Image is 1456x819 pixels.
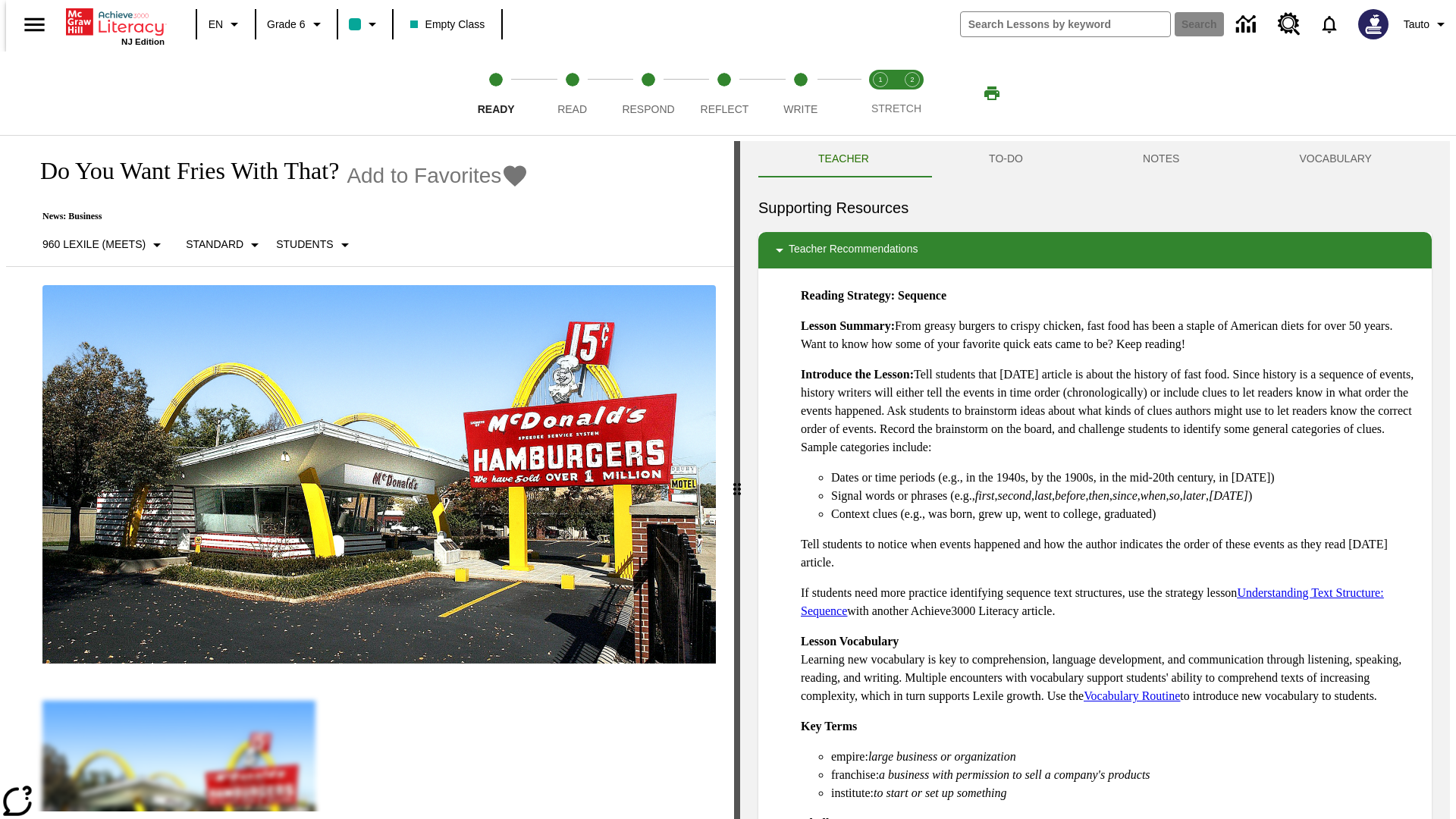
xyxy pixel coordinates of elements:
p: Tell students to notice when events happened and how the author indicates the order of these even... [801,535,1420,572]
button: Profile/Settings [1398,11,1456,38]
img: Avatar [1358,9,1389,39]
div: Teacher Recommendations [758,232,1432,268]
em: to start or set up something [874,786,1007,799]
strong: Lesson Vocabulary [801,635,899,648]
span: Empty Class [410,17,485,33]
a: Data Center [1227,4,1269,45]
button: Grade: Grade 6, Select a grade [261,11,332,38]
span: Read [557,103,587,115]
div: Press Enter or Spacebar and then press right and left arrow keys to move the slider [734,141,740,819]
p: Students [276,237,333,253]
button: Open side menu [12,2,57,47]
button: Class color is teal. Change class color [343,11,388,38]
button: Select Lexile, 960 Lexile (Meets) [36,231,172,259]
span: Grade 6 [267,17,306,33]
span: Tauto [1404,17,1429,33]
input: search field [961,12,1170,36]
em: second [998,489,1031,502]
li: Context clues (e.g., was born, grew up, went to college, graduated) [831,505,1420,523]
strong: Lesson Summary: [801,319,895,332]
button: Language: EN, Select a language [202,11,250,38]
strong: Key Terms [801,720,857,733]
em: last [1034,489,1052,502]
button: Reflect step 4 of 5 [680,52,768,135]
em: before [1055,489,1085,502]
strong: Sequence [898,289,946,302]
li: franchise: [831,766,1420,784]
p: Standard [186,237,243,253]
p: From greasy burgers to crispy chicken, fast food has been a staple of American diets for over 50 ... [801,317,1420,353]
a: Resource Center, Will open in new tab [1269,4,1310,45]
button: Teacher [758,141,929,177]
p: Teacher Recommendations [789,241,918,259]
em: when [1141,489,1166,502]
button: Print [968,80,1016,107]
div: activity [740,141,1450,819]
button: Add to Favorites - Do You Want Fries With That? [347,162,529,189]
button: Write step 5 of 5 [757,52,845,135]
span: Add to Favorites [347,164,501,188]
strong: Introduce the Lesson: [801,368,914,381]
a: Understanding Text Structure: Sequence [801,586,1384,617]
li: Signal words or phrases (e.g., , , , , , , , , , ) [831,487,1420,505]
em: so [1169,489,1180,502]
em: since [1112,489,1137,502]
button: TO-DO [929,141,1083,177]
span: Reflect [701,103,749,115]
span: NJ Edition [121,37,165,46]
button: Stretch Read step 1 of 2 [858,52,902,135]
em: large business or organization [868,750,1016,763]
span: EN [209,17,223,33]
text: 2 [910,76,914,83]
p: News: Business [24,211,529,222]
div: reading [6,141,734,811]
p: Tell students that [DATE] article is about the history of fast food. Since history is a sequence ... [801,366,1420,457]
div: Home [66,5,165,46]
button: Read step 2 of 5 [528,52,616,135]
span: Respond [622,103,674,115]
button: Stretch Respond step 2 of 2 [890,52,934,135]
em: [DATE] [1209,489,1248,502]
a: Notifications [1310,5,1349,44]
button: Scaffolds, Standard [180,231,270,259]
li: institute: [831,784,1420,802]
button: Select a new avatar [1349,5,1398,44]
button: Respond step 3 of 5 [604,52,692,135]
p: 960 Lexile (Meets) [42,237,146,253]
em: later [1183,489,1206,502]
button: NOTES [1083,141,1239,177]
button: VOCABULARY [1239,141,1432,177]
div: Instructional Panel Tabs [758,141,1432,177]
span: STRETCH [871,102,921,115]
li: empire: [831,748,1420,766]
text: 1 [878,76,882,83]
p: If students need more practice identifying sequence text structures, use the strategy lesson with... [801,584,1420,620]
li: Dates or time periods (e.g., in the 1940s, by the 1900s, in the mid-20th century, in [DATE]) [831,469,1420,487]
p: Learning new vocabulary is key to comprehension, language development, and communication through ... [801,632,1420,705]
button: Ready step 1 of 5 [452,52,540,135]
span: Write [783,103,817,115]
h1: Do You Want Fries With That? [24,157,339,185]
span: Ready [478,103,515,115]
strong: Reading Strategy: [801,289,895,302]
h6: Supporting Resources [758,196,1432,220]
em: first [975,489,995,502]
img: One of the first McDonald's stores, with the iconic red sign and golden arches. [42,285,716,664]
button: Select Student [270,231,359,259]
em: a business with permission to sell a company's products [879,768,1150,781]
em: then [1088,489,1109,502]
a: Vocabulary Routine [1084,689,1180,702]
